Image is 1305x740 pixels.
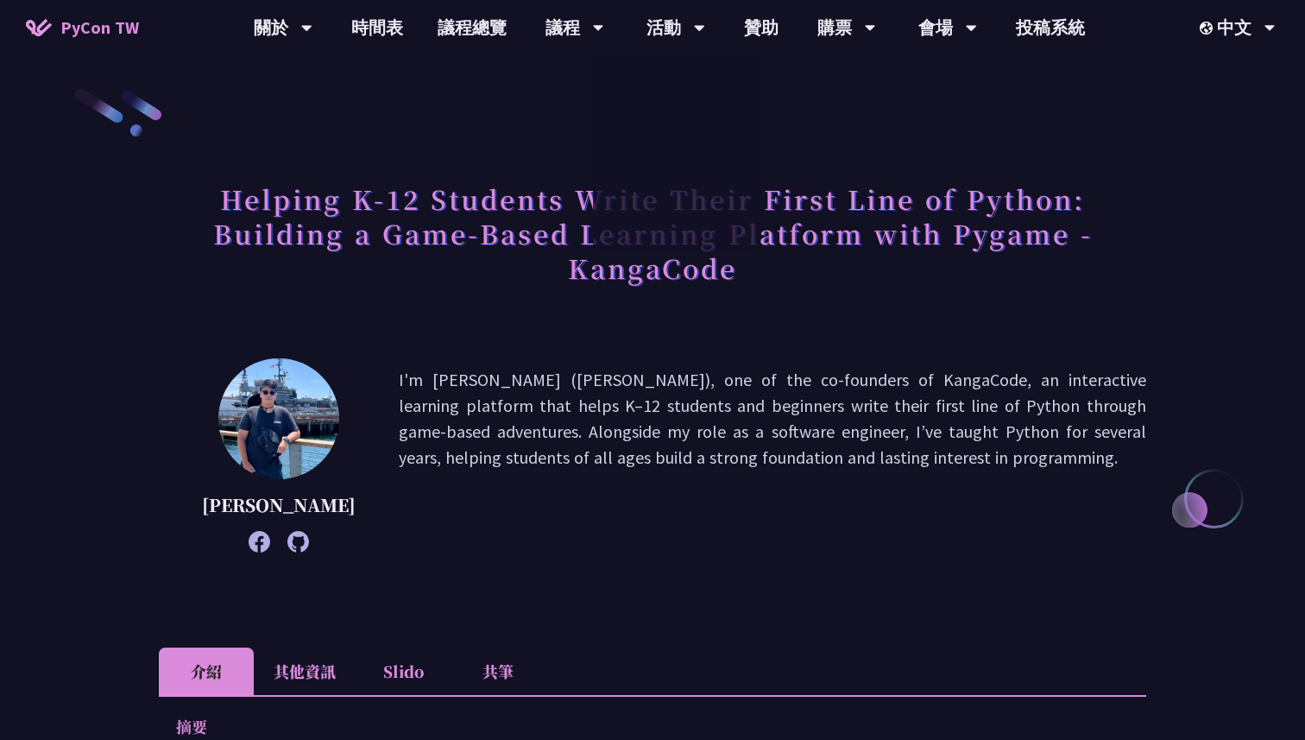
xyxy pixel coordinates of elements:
[176,714,1094,739] p: 摘要
[254,648,356,695] li: 其他資訊
[60,15,139,41] span: PyCon TW
[9,6,156,49] a: PyCon TW
[26,19,52,36] img: Home icon of PyCon TW 2025
[356,648,451,695] li: Slido
[218,358,339,479] img: Chieh-Hung Cheng
[1200,22,1217,35] img: Locale Icon
[159,173,1146,294] h1: Helping K-12 Students Write Their First Line of Python: Building a Game-Based Learning Platform w...
[159,648,254,695] li: 介紹
[399,367,1146,544] p: I'm [PERSON_NAME] ([PERSON_NAME]), one of the co-founders of KangaCode, an interactive learning p...
[202,492,356,518] p: [PERSON_NAME]
[451,648,545,695] li: 共筆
